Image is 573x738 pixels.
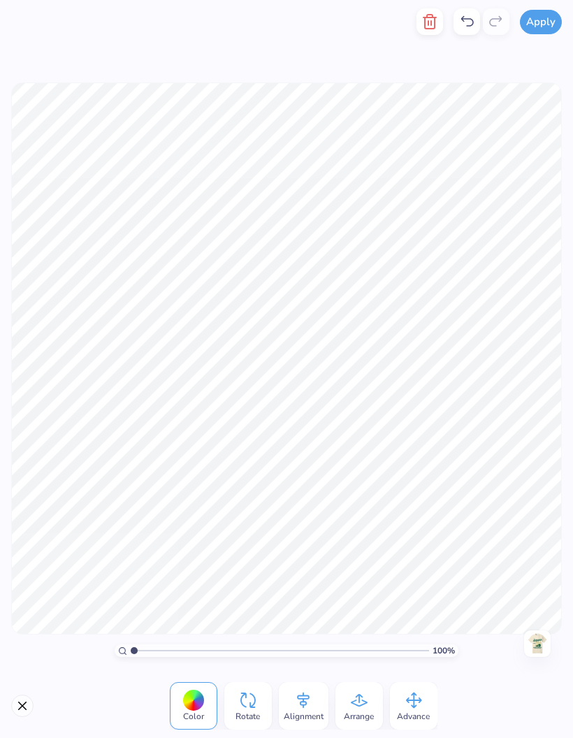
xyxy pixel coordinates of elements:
span: Alignment [284,711,324,722]
button: Apply [520,10,562,34]
img: Front [526,632,549,655]
span: Color [183,711,204,722]
span: Arrange [344,711,374,722]
button: Close [11,695,34,717]
span: Advance [397,711,430,722]
span: Rotate [235,711,260,722]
